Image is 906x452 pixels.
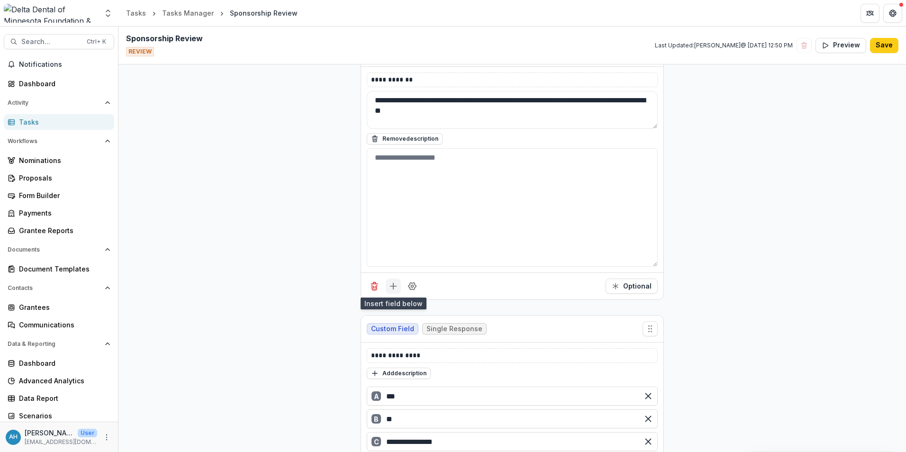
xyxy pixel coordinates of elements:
[4,390,114,406] a: Data Report
[4,242,114,257] button: Open Documents
[4,57,114,72] button: Notifications
[78,429,97,437] p: User
[4,373,114,389] a: Advanced Analytics
[19,411,107,421] div: Scenarios
[230,8,298,18] div: Sponsorship Review
[158,6,217,20] a: Tasks Manager
[4,114,114,130] a: Tasks
[870,38,898,53] button: Save
[126,47,154,56] span: REVIEW
[4,134,114,149] button: Open Workflows
[101,432,112,443] button: More
[9,434,18,440] div: Annessa Hicks
[815,38,866,53] button: Preview
[4,355,114,371] a: Dashboard
[126,34,203,43] h2: Sponsorship Review
[126,8,146,18] div: Tasks
[122,6,150,20] a: Tasks
[162,8,214,18] div: Tasks Manager
[19,358,107,368] div: Dashboard
[8,246,101,253] span: Documents
[4,188,114,203] a: Form Builder
[19,173,107,183] div: Proposals
[861,4,879,23] button: Partners
[4,408,114,424] a: Scenarios
[19,376,107,386] div: Advanced Analytics
[19,264,107,274] div: Document Templates
[4,336,114,352] button: Open Data & Reporting
[19,117,107,127] div: Tasks
[4,95,114,110] button: Open Activity
[8,99,101,106] span: Activity
[426,325,482,333] span: Single Response
[19,226,107,235] div: Grantee Reports
[4,4,98,23] img: Delta Dental of Minnesota Foundation & Community Giving logo
[19,393,107,403] div: Data Report
[371,391,381,401] div: A
[405,279,420,294] button: Field Settings
[371,414,381,424] div: B
[367,279,382,294] button: Delete field
[8,138,101,145] span: Workflows
[641,434,656,449] button: Remove option
[883,4,902,23] button: Get Help
[19,61,110,69] span: Notifications
[122,6,301,20] nav: breadcrumb
[4,34,114,49] button: Search...
[19,155,107,165] div: Nominations
[4,261,114,277] a: Document Templates
[4,170,114,186] a: Proposals
[101,4,115,23] button: Open entity switcher
[21,38,81,46] span: Search...
[367,368,431,379] button: Adddescription
[4,299,114,315] a: Grantees
[367,133,443,145] button: Removedescription
[655,41,793,50] p: Last Updated: [PERSON_NAME] @ [DATE] 12:50 PM
[8,341,101,347] span: Data & Reporting
[25,438,97,446] p: [EMAIL_ADDRESS][DOMAIN_NAME]
[85,36,108,47] div: Ctrl + K
[19,302,107,312] div: Grantees
[4,317,114,333] a: Communications
[4,280,114,296] button: Open Contacts
[19,79,107,89] div: Dashboard
[4,153,114,168] a: Nominations
[371,437,381,446] div: C
[19,320,107,330] div: Communications
[643,321,658,336] button: Move field
[4,205,114,221] a: Payments
[641,389,656,404] button: Remove option
[25,428,74,438] p: [PERSON_NAME]
[4,76,114,91] a: Dashboard
[4,223,114,238] a: Grantee Reports
[19,208,107,218] div: Payments
[386,279,401,294] button: Add field
[641,411,656,426] button: Remove option
[19,190,107,200] div: Form Builder
[8,285,101,291] span: Contacts
[606,279,658,294] button: Required
[371,325,414,333] span: Custom Field
[797,38,812,53] button: Delete template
